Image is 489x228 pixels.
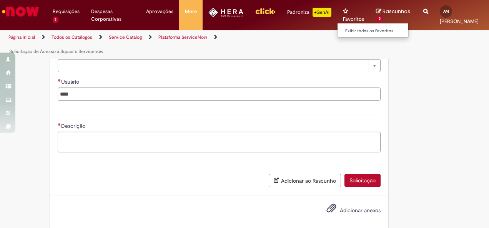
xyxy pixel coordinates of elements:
span: Descrição [61,122,87,129]
button: Solicitação [344,174,381,187]
a: Exibir todos os Favoritos [338,27,422,35]
span: 1 [53,17,58,23]
span: Requisições [53,8,80,15]
span: Usuário [61,78,81,85]
div: Padroniza [287,8,331,17]
span: Favoritos [343,15,364,23]
span: Rascunhos [383,8,410,15]
img: ServiceNow [1,4,40,19]
textarea: Descrição [58,132,381,152]
a: Solicitação de Acesso a Squad`s Servicenow [9,48,103,55]
span: [PERSON_NAME] [440,18,479,25]
img: HeraLogo.png [208,8,243,17]
button: Adicionar ao Rascunho [269,174,341,187]
p: +GenAi [313,8,331,17]
a: Limpar campo Grupo(s) [58,59,381,72]
img: click_logo_yellow_360x200.png [255,5,276,17]
button: Adicionar anexos [324,201,338,219]
span: Necessários [58,79,61,82]
a: Rascunhos [376,8,412,22]
span: Aprovações [146,8,173,15]
span: AM [443,9,449,14]
span: Adicionar anexos [340,207,381,214]
span: Despesas Corporativas [91,8,135,23]
a: Plataforma ServiceNow [158,34,207,40]
a: Página inicial [8,34,35,40]
ul: Favoritos [337,23,409,38]
a: Service Catalog [109,34,142,40]
span: Necessários [58,123,61,126]
ul: Trilhas de página [6,30,320,59]
span: More [185,8,197,15]
span: 2 [376,16,383,23]
a: Todos os Catálogos [52,34,92,40]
